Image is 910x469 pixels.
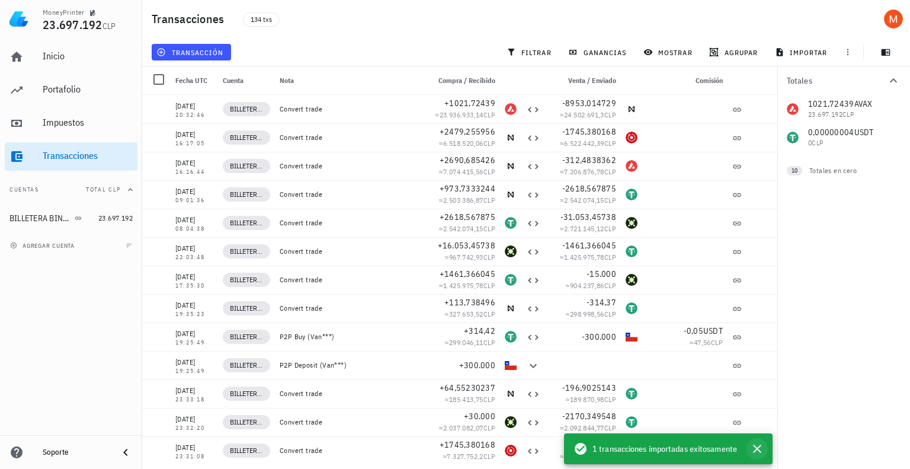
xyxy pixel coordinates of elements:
div: CLP-icon [505,359,517,371]
span: 2.092.844,77 [564,423,604,432]
div: Totales en cero [809,165,877,176]
span: 7.206.876,78 [564,167,604,176]
span: +64,55230237 [440,382,495,393]
span: Venta / Enviado [568,76,616,85]
span: +1021,72439 [444,98,495,109]
div: [DATE] [175,271,213,283]
span: CLP [483,167,495,176]
span: 189.870,98 [570,395,604,404]
span: ganancias [571,47,626,57]
div: Inicio [43,50,133,62]
div: Impuestos [43,117,133,128]
span: BILLETERA BINANCE [230,103,263,115]
span: importar [777,47,828,57]
span: ≈ [439,167,495,176]
span: -15.000 [587,269,616,279]
div: NEAR-icon [505,189,517,200]
div: Comisión [642,66,728,95]
span: ≈ [560,139,616,148]
span: ≈ [560,224,616,233]
span: BILLETERA BINANCE [230,189,263,200]
div: Convert trade [280,247,419,256]
span: +2690,685426 [440,155,495,165]
div: 23:32:20 [175,425,213,431]
span: BILLETERA BINANCE [230,132,263,143]
div: BIO-icon [626,217,637,229]
span: 1 transacciones importadas exitosamente [592,442,737,455]
span: CLP [604,139,616,148]
span: 6.522.442,39 [564,139,604,148]
span: 23.697.192 [98,213,133,222]
span: BILLETERA BINANCE [230,160,263,172]
div: [DATE] [175,385,213,397]
span: 299.046,11 [449,338,483,347]
span: CLP [604,110,616,119]
span: BILLETERA BINANCE [230,445,263,457]
span: CLP [483,452,495,461]
div: 08:04:38 [175,226,213,232]
div: AVAX-icon [626,160,637,172]
div: [DATE] [175,186,213,197]
span: CLP [483,338,495,347]
a: Impuestos [5,109,137,138]
span: +973,7333244 [440,183,495,194]
button: CuentasTotal CLP [5,176,137,204]
div: 20:32:46 [175,112,213,118]
span: CLP [483,423,495,432]
span: CLP [483,395,495,404]
span: +1461,366045 [440,269,495,279]
span: 2.542.074,15 [564,196,604,205]
div: [DATE] [175,356,213,368]
div: [DATE] [175,413,213,425]
span: ≈ [435,110,495,119]
div: Nota [275,66,424,95]
span: ≈ [560,253,616,261]
span: +30.000 [464,411,495,422]
span: USDT [703,326,723,336]
div: 19:35:23 [175,311,213,317]
button: transacción [152,44,231,60]
span: CLP [604,423,616,432]
span: 134 txs [251,13,272,26]
span: -2618,567875 [562,183,616,194]
span: 2.721.145,12 [564,224,604,233]
span: -300.000 [582,331,616,342]
div: AVAX-icon [505,103,517,115]
button: ganancias [563,44,634,60]
a: Inicio [5,43,137,71]
button: mostrar [639,44,700,60]
span: -312,4838362 [562,155,616,165]
span: 967.742,93 [449,253,483,261]
span: CLP [483,253,495,261]
div: 09:01:36 [175,197,213,203]
div: Convert trade [280,104,419,114]
span: ≈ [566,395,616,404]
span: ≈ [439,196,495,205]
div: [DATE] [175,442,213,454]
span: 1.425.975,78 [443,281,483,290]
span: -2170,349548 [562,411,616,422]
div: USDT-icon [626,302,637,314]
span: ≈ [439,281,495,290]
div: [DATE] [175,299,213,311]
div: RENDER-icon [626,132,637,143]
div: USDT-icon [626,189,637,200]
span: CLP [604,281,616,290]
h1: Transacciones [152,9,229,28]
div: Convert trade [280,133,419,142]
div: RENDER-icon [505,445,517,457]
div: Venta / Enviado [545,66,621,95]
div: BILLETERA BINANCE [9,213,72,224]
div: Fecha UTC [171,66,218,95]
div: Transacciones [43,150,133,161]
div: NEAR-icon [505,302,517,314]
a: BILLETERA BINANCE 23.697.192 [5,204,137,232]
span: 2.037.082,07 [443,423,483,432]
span: BILLETERA BINANCE [230,359,263,371]
span: CLP [483,281,495,290]
span: CLP [604,196,616,205]
span: Comisión [696,76,723,85]
div: CLP-icon [626,331,637,343]
span: +113,738496 [444,297,495,308]
span: 23.936.933,14 [440,110,483,119]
